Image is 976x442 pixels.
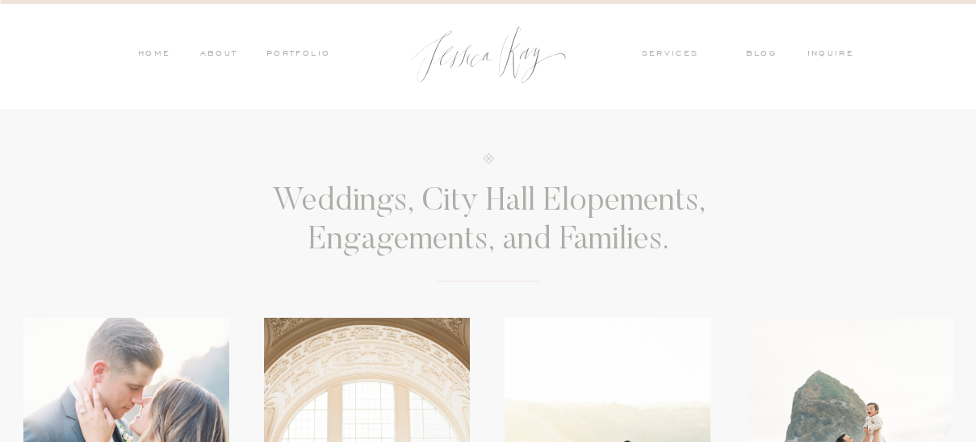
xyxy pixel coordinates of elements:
a: ABOUT [196,48,238,62]
a: PORTFOLIO [264,48,331,62]
a: services [642,48,721,62]
a: inquire [807,48,862,62]
h3: Weddings, City Hall Elopements, Engagements, and Families. [199,183,778,261]
a: HOME [137,48,171,62]
a: blog [746,48,788,62]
